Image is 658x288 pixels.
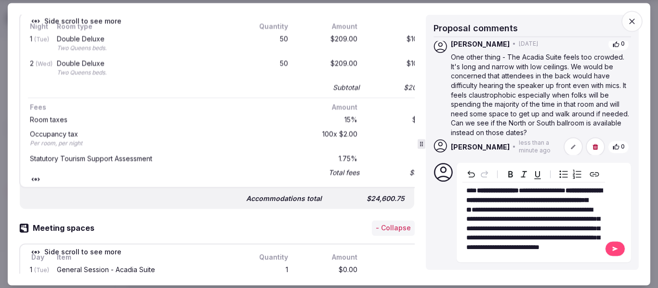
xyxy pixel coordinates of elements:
span: (Tue) [34,266,49,274]
div: $20,900.00 [367,81,444,94]
div: 15 % [298,115,359,125]
div: $10,450.00 [367,58,444,79]
span: [PERSON_NAME] [451,39,510,49]
span: less than a minute ago [519,139,558,155]
div: Two Queens beds. [57,69,234,77]
button: Italic [517,168,531,181]
span: Side scroll to see more [44,17,121,26]
div: Fees [28,102,290,113]
div: 100 x $2.00 [298,129,359,150]
div: $3,135.00 [367,115,444,125]
button: - Collapse [372,221,415,236]
span: Proposal comments [434,23,518,33]
div: 1 [28,264,47,285]
div: Per room, per night [30,140,288,148]
div: Occupancy tax [30,131,288,138]
button: Create link [588,168,601,181]
div: Night [28,22,47,32]
div: $200.00 [367,129,444,150]
button: Numbered list [570,168,584,181]
button: 0 [608,141,629,154]
div: Total [367,252,444,263]
div: toggle group [557,168,584,181]
div: Statutory Tourism Support Assessment [30,156,288,163]
span: • [513,143,516,151]
div: Quantity [244,252,290,263]
div: Amount [298,22,359,32]
span: [PERSON_NAME] [451,142,510,152]
div: $3,700.75 [367,166,444,180]
div: $0.00 [298,264,359,285]
div: $24,600.75 [329,192,407,205]
div: Total [367,102,444,113]
div: 1 [28,34,47,55]
div: Room taxes [30,117,288,124]
h3: Meeting spaces [29,223,104,234]
div: Quantity [244,22,290,32]
div: Two Queens beds. [57,45,234,53]
div: Double Deluxe [57,36,234,43]
div: Total [367,22,444,32]
div: Item [55,252,236,263]
button: Bulleted list [557,168,570,181]
div: 50 [244,34,290,55]
div: Double Deluxe [57,60,234,67]
span: 0 [621,143,625,151]
button: Undo Ctrl+Z [464,168,478,181]
div: editable markdown [462,183,605,256]
div: 1 [244,264,290,285]
div: Accommodations total [246,194,322,203]
div: 1.75 % [298,154,359,164]
span: 0 [621,40,625,49]
div: General Session - Acadia Suite [57,266,234,273]
div: 50 [244,58,290,79]
button: 0 [608,38,629,51]
button: Underline [531,168,544,181]
span: Side scroll to see more [44,248,121,257]
div: $0.00 [367,264,444,285]
div: Amount [298,102,359,113]
div: $209.00 [298,58,359,79]
button: Bold [504,168,517,181]
div: Day [28,252,47,263]
span: (Wed) [36,60,53,67]
div: 2 [28,58,47,79]
div: Subtotal [333,83,359,92]
span: [DATE] [519,40,538,49]
div: $365.75 [367,154,444,164]
span: • [513,40,516,49]
p: One other thing - The Acadia Suite feels too crowded. It's long and narrow with low ceilings. We ... [451,53,629,138]
div: $209.00 [298,34,359,55]
div: Amount [298,252,359,263]
div: $10,450.00 [367,34,444,55]
div: Total fees [329,168,359,178]
span: (Tue) [34,36,49,43]
div: Room type [55,22,236,32]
